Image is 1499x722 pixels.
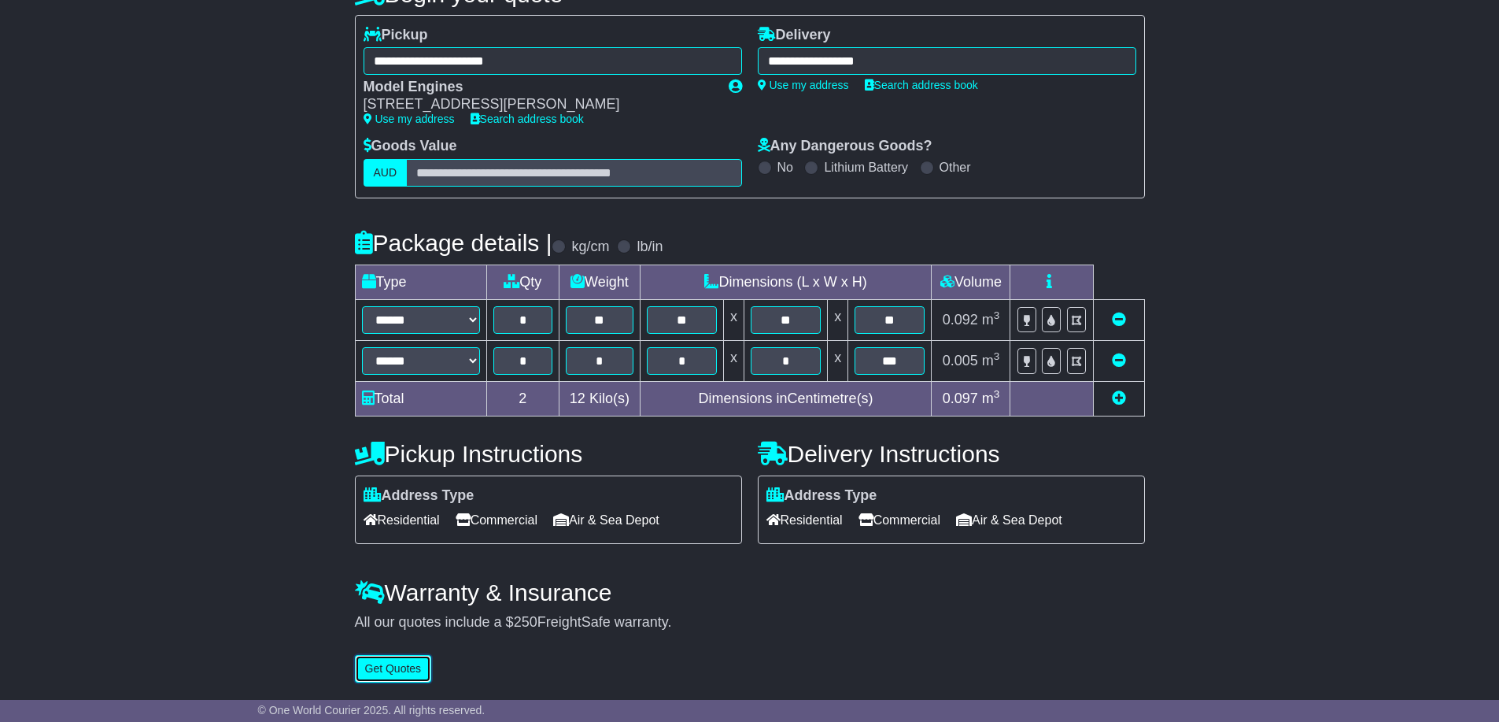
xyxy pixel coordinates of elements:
[258,704,486,716] span: © One World Courier 2025. All rights reserved.
[355,579,1145,605] h4: Warranty & Insurance
[777,160,793,175] label: No
[364,96,713,113] div: [STREET_ADDRESS][PERSON_NAME]
[828,340,848,381] td: x
[723,299,744,340] td: x
[514,614,537,630] span: 250
[943,391,978,406] span: 0.097
[994,388,1000,400] sup: 3
[858,508,940,532] span: Commercial
[355,655,432,683] button: Get Quotes
[640,265,932,299] td: Dimensions (L x W x H)
[824,160,908,175] label: Lithium Battery
[364,487,474,505] label: Address Type
[982,353,1000,368] span: m
[471,113,584,125] a: Search address book
[994,309,1000,321] sup: 3
[486,381,559,416] td: 2
[364,159,408,187] label: AUD
[364,508,440,532] span: Residential
[828,299,848,340] td: x
[355,441,742,467] h4: Pickup Instructions
[355,230,552,256] h4: Package details |
[982,312,1000,328] span: m
[364,27,428,44] label: Pickup
[723,340,744,381] td: x
[766,487,877,505] label: Address Type
[943,312,978,328] span: 0.092
[637,239,663,256] label: lb/in
[766,508,843,532] span: Residential
[364,138,457,155] label: Goods Value
[570,391,585,406] span: 12
[940,160,971,175] label: Other
[956,508,1062,532] span: Air & Sea Depot
[364,79,713,96] div: Model Engines
[486,265,559,299] td: Qty
[865,79,978,91] a: Search address book
[1112,353,1126,368] a: Remove this item
[355,381,486,416] td: Total
[553,508,659,532] span: Air & Sea Depot
[1112,312,1126,328] a: Remove this item
[758,441,1145,467] h4: Delivery Instructions
[932,265,1010,299] td: Volume
[559,381,641,416] td: Kilo(s)
[758,138,932,155] label: Any Dangerous Goods?
[1112,391,1126,406] a: Add new item
[571,239,609,256] label: kg/cm
[758,27,831,44] label: Delivery
[640,381,932,416] td: Dimensions in Centimetre(s)
[355,614,1145,631] div: All our quotes include a $ FreightSafe warranty.
[559,265,641,299] td: Weight
[982,391,1000,406] span: m
[355,265,486,299] td: Type
[994,350,1000,362] sup: 3
[943,353,978,368] span: 0.005
[758,79,849,91] a: Use my address
[456,508,537,532] span: Commercial
[364,113,455,125] a: Use my address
